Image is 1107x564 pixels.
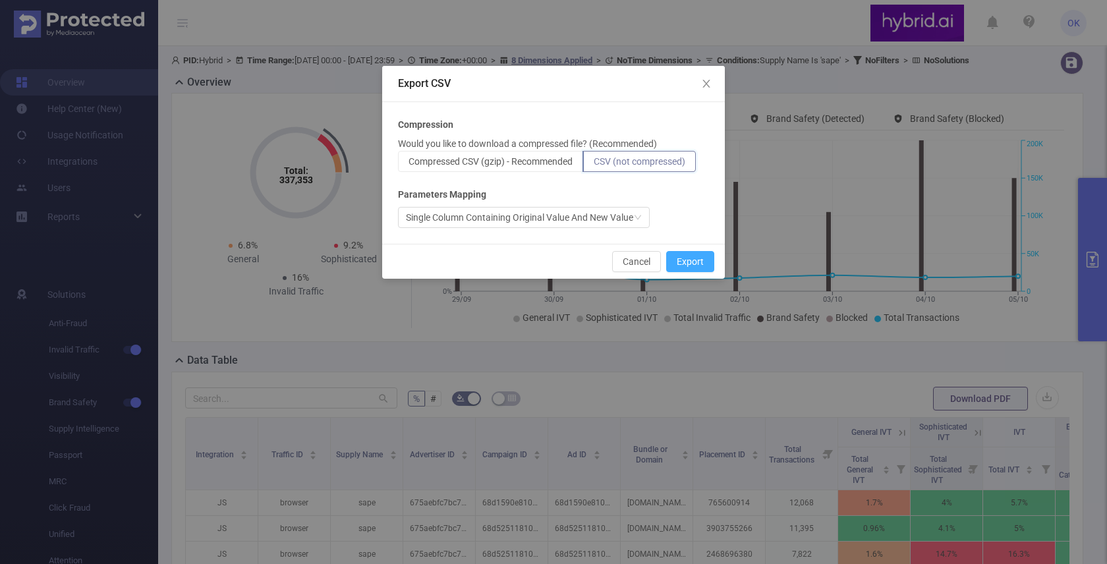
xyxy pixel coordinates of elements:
b: Compression [398,118,453,132]
div: Export CSV [398,76,709,91]
span: Compressed CSV (gzip) - Recommended [409,156,573,167]
div: Single Column Containing Original Value And New Value [406,208,633,227]
button: Export [666,251,714,272]
i: icon: down [634,213,642,223]
i: icon: close [701,78,712,89]
span: CSV (not compressed) [594,156,685,167]
button: Close [688,66,725,103]
button: Cancel [612,251,661,272]
p: Would you like to download a compressed file? (Recommended) [398,137,657,151]
b: Parameters Mapping [398,188,486,202]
